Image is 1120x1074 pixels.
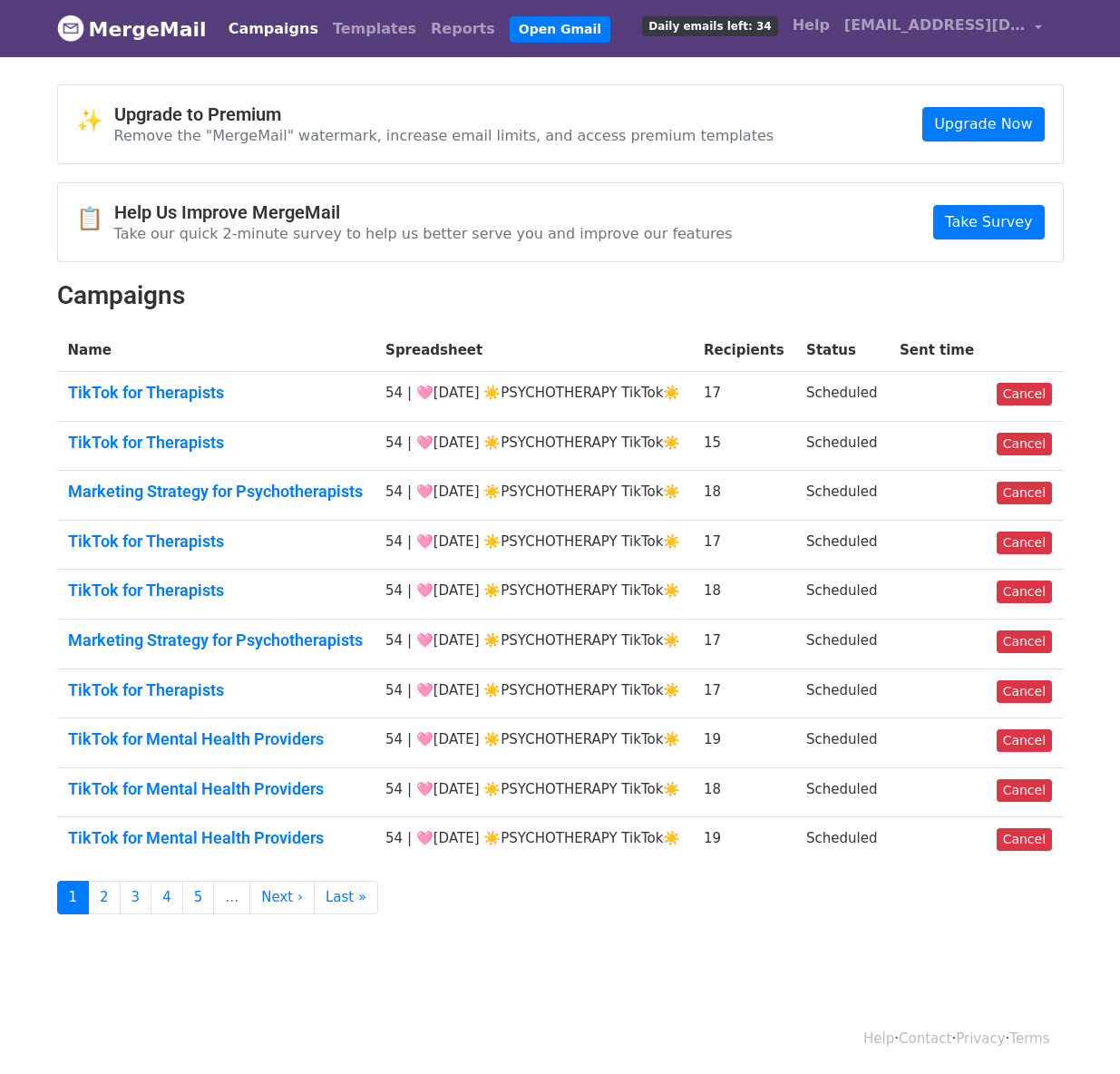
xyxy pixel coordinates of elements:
td: Scheduled [795,767,889,817]
a: Upgrade Now [922,107,1044,142]
td: 18 [693,570,795,620]
a: TikTok for Therapists [68,433,365,453]
td: Scheduled [795,669,889,718]
td: Scheduled [795,620,889,669]
td: 54 | 🩷[DATE] ☀️PSYCHOTHERAPY TikTok☀️ [375,421,693,471]
a: 5 [182,881,215,914]
a: Help [863,1030,894,1047]
a: TikTok for Therapists [68,383,365,403]
a: Daily emails left: 34 [635,7,784,44]
td: 17 [693,669,795,718]
a: Cancel [997,383,1052,405]
a: Open Gmail [510,16,610,43]
td: 54 | 🩷[DATE] ☀️PSYCHOTHERAPY TikTok☀️ [375,718,693,768]
td: 54 | 🩷[DATE] ☀️PSYCHOTHERAPY TikTok☀️ [375,520,693,570]
td: 54 | 🩷[DATE] ☀️PSYCHOTHERAPY TikTok☀️ [375,817,693,866]
a: Marketing Strategy for Psychotherapists [68,630,365,650]
a: Take Survey [933,205,1044,239]
a: Cancel [997,532,1052,554]
td: Scheduled [795,718,889,768]
td: Scheduled [795,372,889,422]
a: Cancel [997,630,1052,653]
td: 18 [693,471,795,521]
a: Help [785,7,837,44]
th: Name [57,329,375,372]
td: 54 | 🩷[DATE] ☀️PSYCHOTHERAPY TikTok☀️ [375,620,693,669]
a: Campaigns [221,11,326,47]
td: 19 [693,817,795,866]
td: 54 | 🩷[DATE] ☀️PSYCHOTHERAPY TikTok☀️ [375,767,693,817]
a: Cancel [997,581,1052,603]
a: Templates [326,11,424,47]
span: [EMAIL_ADDRESS][DOMAIN_NAME] [844,15,1026,36]
span: Daily emails left: 34 [642,16,777,36]
a: TikTok for Mental Health Providers [68,828,365,848]
th: Status [795,329,889,372]
img: MergeMail logo [57,15,84,42]
a: Cancel [997,729,1052,752]
a: Privacy [956,1030,1005,1047]
a: Cancel [997,680,1052,703]
span: ✨ [76,108,114,134]
td: 15 [693,421,795,471]
td: Scheduled [795,421,889,471]
a: Marketing Strategy for Psychotherapists [68,482,365,502]
a: Cancel [997,482,1052,504]
a: 2 [88,881,121,914]
a: Cancel [997,433,1052,455]
h2: Campaigns [57,280,1064,311]
th: Sent time [889,329,986,372]
a: Terms [1009,1030,1049,1047]
a: Last » [314,881,378,914]
th: Spreadsheet [375,329,693,372]
p: Take our quick 2-minute survey to help us better serve you and improve our features [114,224,733,243]
a: MergeMail [57,10,207,48]
td: 17 [693,372,795,422]
td: 54 | 🩷[DATE] ☀️PSYCHOTHERAPY TikTok☀️ [375,471,693,521]
p: Remove the "MergeMail" watermark, increase email limits, and access premium templates [114,126,774,145]
td: 17 [693,520,795,570]
a: TikTok for Mental Health Providers [68,729,365,749]
td: 17 [693,620,795,669]
td: 54 | 🩷[DATE] ☀️PSYCHOTHERAPY TikTok☀️ [375,372,693,422]
a: Cancel [997,828,1052,851]
td: Scheduled [795,570,889,620]
a: 1 [57,881,90,914]
a: TikTok for Therapists [68,532,365,552]
h4: Upgrade to Premium [114,103,774,125]
th: Recipients [693,329,795,372]
a: 3 [120,881,152,914]
td: Scheduled [795,817,889,866]
a: Contact [899,1030,951,1047]
td: Scheduled [795,471,889,521]
a: Reports [424,11,502,47]
a: Cancel [997,779,1052,802]
td: Scheduled [795,520,889,570]
td: 54 | 🩷[DATE] ☀️PSYCHOTHERAPY TikTok☀️ [375,669,693,718]
a: Next › [249,881,315,914]
td: 54 | 🩷[DATE] ☀️PSYCHOTHERAPY TikTok☀️ [375,570,693,620]
a: TikTok for Therapists [68,581,365,600]
h4: Help Us Improve MergeMail [114,201,733,223]
a: TikTok for Mental Health Providers [68,779,365,799]
a: [EMAIL_ADDRESS][DOMAIN_NAME] [837,7,1049,50]
td: 18 [693,767,795,817]
a: 4 [151,881,183,914]
span: 📋 [76,206,114,232]
td: 19 [693,718,795,768]
a: TikTok for Therapists [68,680,365,700]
